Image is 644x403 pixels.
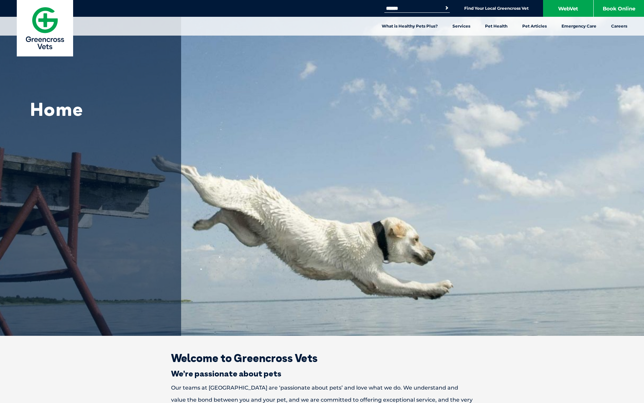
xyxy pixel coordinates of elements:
[443,5,450,11] button: Search
[604,17,635,36] a: Careers
[30,99,164,119] h1: Home
[148,353,496,363] h2: Welcome to Greencross Vets
[554,17,604,36] a: Emergency Care
[171,368,281,378] em: We’re passionate about pets
[515,17,554,36] a: Pet Articles
[478,17,515,36] a: Pet Health
[374,17,445,36] a: What is Healthy Pets Plus?
[445,17,478,36] a: Services
[464,6,529,11] a: Find Your Local Greencross Vet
